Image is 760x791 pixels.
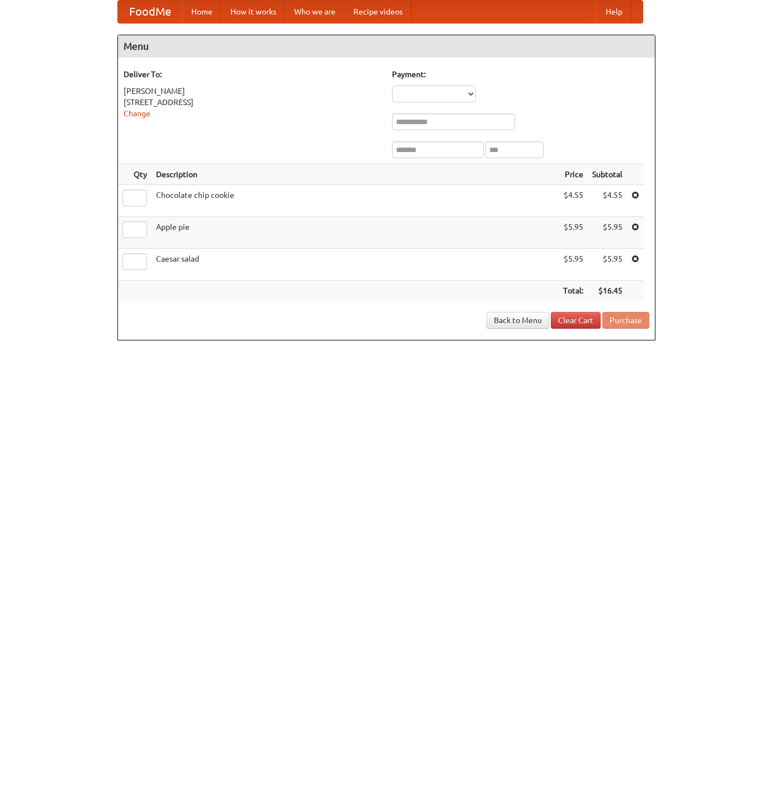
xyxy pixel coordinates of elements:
[152,185,559,217] td: Chocolate chip cookie
[559,164,588,185] th: Price
[602,312,649,329] button: Purchase
[588,249,627,281] td: $5.95
[182,1,221,23] a: Home
[124,109,150,118] a: Change
[597,1,631,23] a: Help
[487,312,549,329] a: Back to Menu
[285,1,344,23] a: Who we are
[392,69,649,80] h5: Payment:
[559,217,588,249] td: $5.95
[118,35,655,58] h4: Menu
[588,217,627,249] td: $5.95
[559,281,588,301] th: Total:
[124,86,381,97] div: [PERSON_NAME]
[588,164,627,185] th: Subtotal
[118,1,182,23] a: FoodMe
[221,1,285,23] a: How it works
[551,312,601,329] a: Clear Cart
[588,281,627,301] th: $16.45
[559,249,588,281] td: $5.95
[152,249,559,281] td: Caesar salad
[124,69,381,80] h5: Deliver To:
[344,1,412,23] a: Recipe videos
[152,164,559,185] th: Description
[118,164,152,185] th: Qty
[152,217,559,249] td: Apple pie
[124,97,381,108] div: [STREET_ADDRESS]
[559,185,588,217] td: $4.55
[588,185,627,217] td: $4.55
